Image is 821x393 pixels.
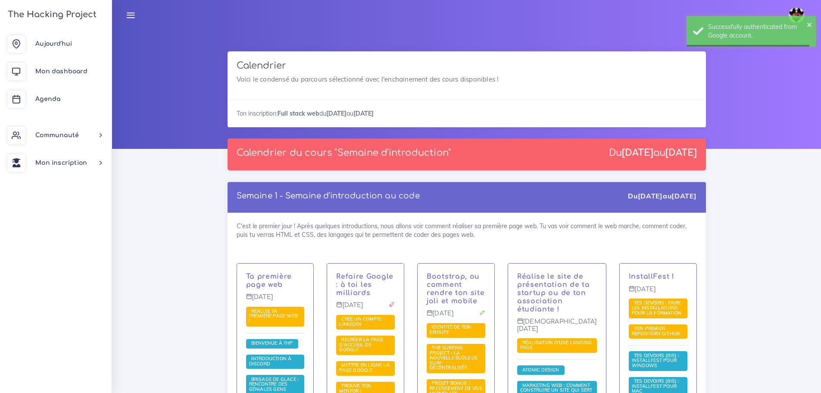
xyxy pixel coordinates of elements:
a: Réalise le site de présentation de ta startup ou de ton association étudiante ! [517,273,590,313]
a: Créé un compte LinkedIn [339,316,382,327]
span: The Surfing Project : la nouvelle école de surf décentralisée [430,345,478,371]
p: Journée InstallFest - Git & Github [629,273,687,281]
span: Tes devoirs : faire les installations pour la formation [632,300,684,316]
span: Mon inscription [35,160,87,166]
strong: [DATE] [638,192,663,200]
h3: Calendrier [237,60,697,71]
button: × [807,20,812,28]
a: Brisage de glace : rencontre des géniales gens [249,377,299,393]
strong: [DATE] [671,192,696,200]
p: C'est l'heure de ton premier véritable projet ! Tu vas recréer la très célèbre page d'accueil de ... [336,273,395,297]
span: L'intitulé du projet est simple, mais le projet sera plus dur qu'il n'y parait. [336,336,395,355]
span: Dans ce projet, tu vas mettre en place un compte LinkedIn et le préparer pour ta future vie. [336,315,395,330]
div: Ton inscription: du au [228,100,706,127]
a: InstallFest ! [629,273,674,280]
p: C'est le premier jour ! Après quelques introductions, nous allons voir comment réaliser sa premiè... [246,273,305,289]
span: Pour cette session, nous allons utiliser Discord, un puissant outil de gestion de communauté. Nou... [246,355,305,369]
div: Du au [609,148,697,158]
strong: [DATE] [353,110,374,117]
i: Projet à rendre ce jour-là [389,302,395,308]
a: Ta première page web [246,273,292,289]
a: The Surfing Project : la nouvelle école de surf décentralisée [430,345,478,371]
span: Tes devoirs (bis) : Installfest pour Windows [632,352,680,368]
p: [DATE] [336,302,395,315]
p: [DATE] [629,286,687,299]
span: Réalisation d'une landing page [520,340,592,351]
p: Calendrier du cours "Semaine d'introduction" [237,148,451,158]
a: Tes devoirs : faire les installations pour la formation [632,300,684,316]
span: Tu vas voir comment penser composants quand tu fais des pages web. [517,365,565,375]
a: Bienvenue à THP [249,340,295,346]
span: Tu vas devoir refaire la page d'accueil de The Surfing Project, une école de code décentralisée. ... [427,344,485,374]
h3: The Hacking Project [5,10,97,19]
a: Réalise ta première page web ! [249,308,298,324]
strong: [DATE] [326,110,347,117]
span: Aujourd'hui [35,41,72,47]
span: Utilise tout ce que tu as vu jusqu'à présent pour faire profiter à la terre entière de ton super ... [336,361,395,376]
div: Successfully authenticated from Google account. [708,22,809,40]
a: Atomic Design [520,367,562,373]
a: Identité de ton groupe [430,324,471,336]
span: Créé un compte LinkedIn [339,316,382,327]
a: Ton premier repository GitHub [632,326,682,337]
p: Voici le condensé du parcours sélectionné avec l'enchainement des cours disponibles ! [237,74,697,85]
p: [DATE] [246,293,305,307]
p: Après avoir vu comment faire ses première pages, nous allons te montrer Bootstrap, un puissant fr... [427,273,485,305]
strong: [DATE] [665,148,697,158]
a: Réalisation d'une landing page [520,340,592,351]
i: Corrections cette journée là [479,310,485,316]
span: Introduction à Discord [249,355,292,367]
img: avatar [789,7,804,23]
a: Refaire Google : à toi les milliards [336,273,393,297]
span: Ton premier repository GitHub [632,325,682,336]
a: Mettre en ligne la page Google [339,362,390,374]
p: [DEMOGRAPHIC_DATA][DATE] [517,318,597,339]
span: Nous allons te demander d'imaginer l'univers autour de ton groupe de travail. [427,323,485,338]
div: Du au [628,191,696,201]
a: Recréer la page d'accueil de Google [339,337,383,353]
p: [DATE] [427,310,485,324]
a: Tes devoirs (bis) : Installfest pour Windows [632,353,680,369]
span: Pour ce projet, nous allons te proposer d'utiliser ton nouveau terminal afin de faire marcher Git... [629,324,687,339]
span: Nous allons te donner des devoirs pour le weekend : faire en sorte que ton ordinateur soit prêt p... [629,299,687,318]
span: Agenda [35,96,60,102]
span: Communauté [35,132,79,138]
p: Et voilà ! Nous te donnerons les astuces marketing pour bien savoir vendre un concept ou une idée... [517,273,597,313]
span: Le projet de toute une semaine ! Tu vas réaliser la page de présentation d'une organisation de to... [517,338,597,353]
a: Bootstrap, ou comment rendre ton site joli et mobile [427,273,485,305]
span: Nous allons te montrer comment mettre en place WSL 2 sur ton ordinateur Windows 10. Ne le fait pa... [629,351,687,371]
span: Salut à toi et bienvenue à The Hacking Project. Que tu sois avec nous pour 3 semaines, 12 semaine... [246,339,298,349]
strong: Full stack web [278,110,319,117]
span: Dans ce projet, nous te demanderons de coder ta première page web. Ce sera l'occasion d'appliquer... [246,307,305,326]
span: Recréer la page d'accueil de Google [339,336,383,352]
a: Introduction à Discord [249,356,292,367]
strong: [DATE] [622,148,653,158]
span: Mon dashboard [35,68,87,75]
a: Semaine 1 - Semaine d'introduction au code [237,192,420,200]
